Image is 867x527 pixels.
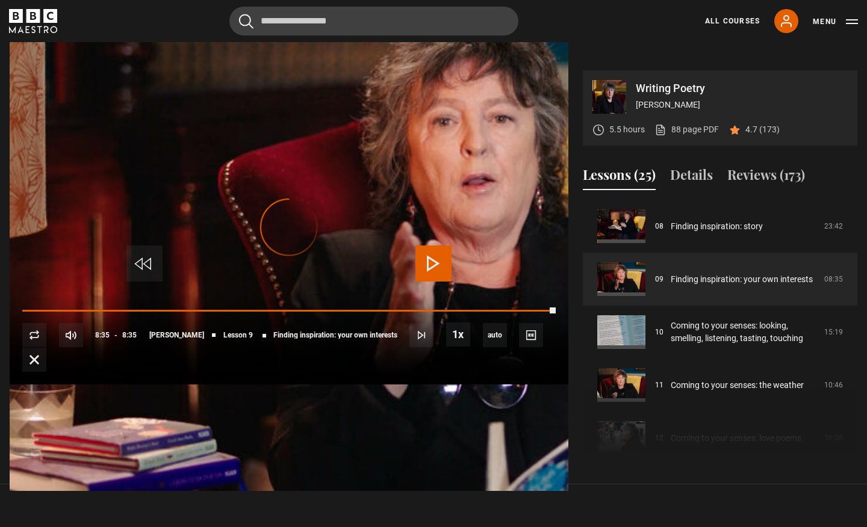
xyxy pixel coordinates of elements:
[223,331,253,339] span: Lesson 9
[239,14,253,29] button: Submit the search query
[229,7,518,35] input: Search
[671,319,817,345] a: Coming to your senses: looking, smelling, listening, tasting, touching
[483,323,507,347] span: auto
[446,322,470,347] button: Playback Rate
[519,323,543,347] button: Captions
[636,99,848,111] p: [PERSON_NAME]
[609,123,645,136] p: 5.5 hours
[745,123,780,136] p: 4.7 (173)
[654,123,719,136] a: 88 page PDF
[149,331,204,339] span: [PERSON_NAME]
[636,83,848,94] p: Writing Poetry
[10,70,568,384] video-js: Video Player
[705,16,760,26] a: All Courses
[22,310,556,312] div: Progress Bar
[727,165,805,190] button: Reviews (173)
[9,9,57,33] svg: BBC Maestro
[22,323,46,347] button: Replay
[409,323,433,347] button: Next Lesson
[813,16,858,28] button: Toggle navigation
[483,323,507,347] div: Current quality: 360p
[671,273,813,286] a: Finding inspiration: your own interests
[670,165,713,190] button: Details
[122,324,137,346] span: 8:35
[22,348,46,372] button: Fullscreen
[59,323,83,347] button: Mute
[114,331,117,339] span: -
[95,324,110,346] span: 8:35
[671,379,804,392] a: Coming to your senses: the weather
[671,220,763,233] a: Finding inspiration: story
[583,165,656,190] button: Lessons (25)
[273,331,397,339] span: Finding inspiration: your own interests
